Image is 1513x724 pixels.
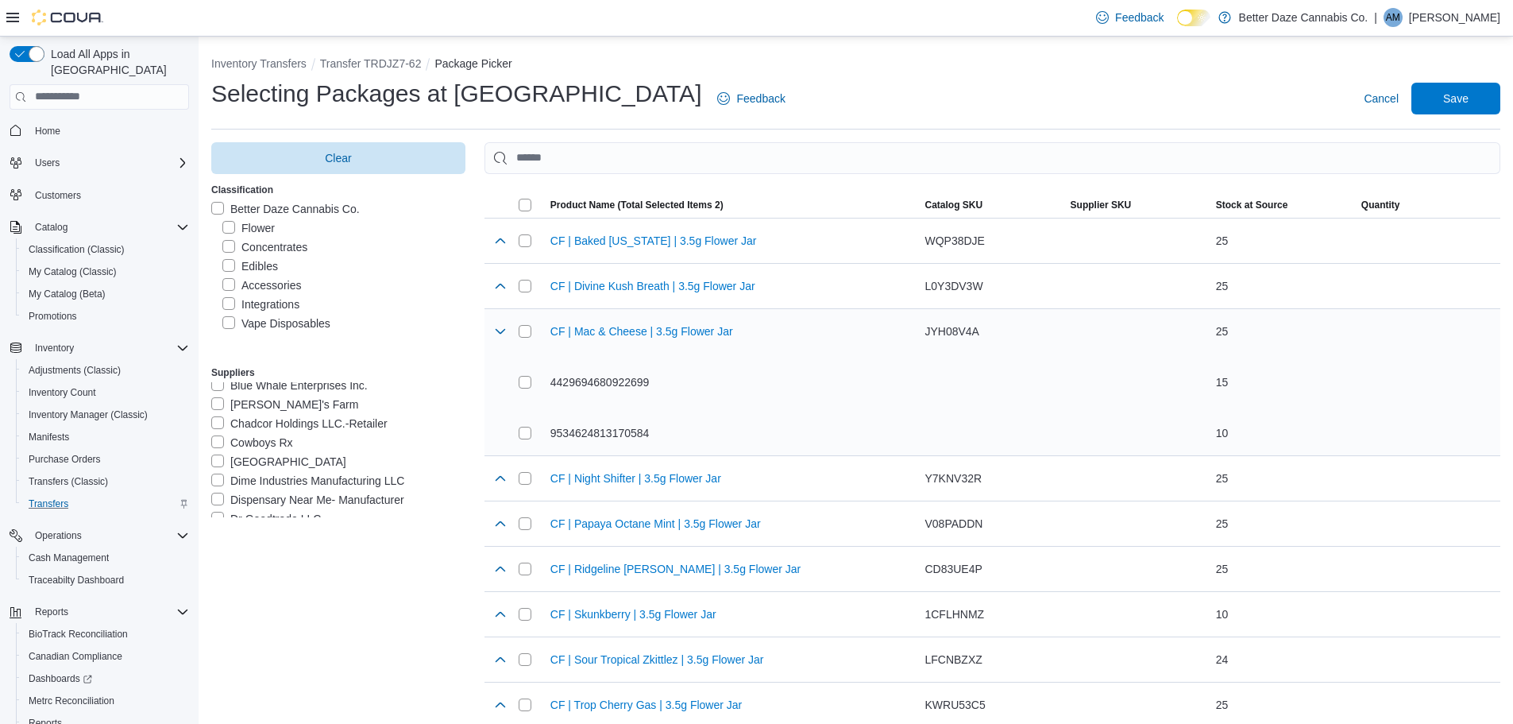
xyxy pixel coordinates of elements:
[211,490,404,509] label: Dispensary Near Me- Manufacturer
[29,628,128,641] span: BioTrack Reconciliation
[1216,374,1349,390] div: 15
[16,493,195,515] button: Transfers
[22,571,130,590] a: Traceabilty Dashboard
[29,218,189,237] span: Catalog
[22,405,189,424] span: Inventory Manager (Classic)
[211,452,346,471] label: [GEOGRAPHIC_DATA]
[550,472,721,485] button: CF | Night Shifter | 3.5g Flower Jar
[1216,425,1349,441] div: 10
[29,153,66,172] button: Users
[29,339,80,358] button: Inventory
[16,359,195,381] button: Adjustments (Classic)
[550,199,724,211] div: Product Name (Total Selected Items 2)
[32,10,103,25] img: Cova
[22,625,134,644] a: BioTrack Reconciliation
[29,453,101,466] span: Purchase Orders
[22,647,189,666] span: Canadian Compliance
[29,265,117,278] span: My Catalog (Classic)
[22,285,112,304] a: My Catalog (Beta)
[222,314,330,333] label: Vape Disposables
[35,157,60,169] span: Users
[16,238,195,261] button: Classification (Classic)
[22,472,114,491] a: Transfers (Classic)
[211,471,404,490] label: Dime Industries Manufacturing LLC
[22,428,189,447] span: Manifests
[35,342,74,354] span: Inventory
[1384,8,1403,27] div: Andy Moreno
[29,650,122,663] span: Canadian Compliance
[44,46,189,78] span: Load All Apps in [GEOGRAPHIC_DATA]
[211,433,293,452] label: Cowboys Rx
[924,199,982,211] span: Catalog SKU
[3,119,195,142] button: Home
[1357,83,1405,114] button: Cancel
[550,234,757,247] button: CF | Baked [US_STATE] | 3.5g Flower Jar
[211,376,368,395] label: Blue Whale Enterprises Inc.
[3,152,195,174] button: Users
[924,561,1057,577] div: CD83UE4P
[29,672,92,685] span: Dashboards
[22,450,107,469] a: Purchase Orders
[29,310,77,323] span: Promotions
[550,517,761,530] button: CF | Papaya Octane Mint | 3.5g Flower Jar
[29,408,148,421] span: Inventory Manager (Classic)
[29,386,96,399] span: Inventory Count
[1216,233,1349,249] div: 25
[1177,10,1210,26] input: Dark Mode
[35,221,68,234] span: Catalog
[29,243,125,256] span: Classification (Classic)
[924,278,1057,294] div: L0Y3DV3W
[924,652,1057,668] div: LFCNBZXZ
[211,184,273,196] label: Classification
[1443,91,1469,106] span: Save
[924,516,1057,532] div: V08PADDN
[918,192,1063,218] button: Catalog SKU
[29,364,121,377] span: Adjustments (Classic)
[1216,606,1349,622] div: 10
[16,569,195,591] button: Traceabilty Dashboard
[29,475,108,488] span: Transfers (Classic)
[3,216,195,238] button: Catalog
[320,57,422,70] button: Transfer TRDJZ7-62
[22,262,189,281] span: My Catalog (Classic)
[3,184,195,207] button: Customers
[29,218,74,237] button: Catalog
[29,552,109,564] span: Cash Management
[29,186,87,205] a: Customers
[325,150,351,166] span: Clear
[22,571,189,590] span: Traceabilty Dashboard
[211,414,388,433] label: Chadcor Holdings LLC.-Retailer
[29,153,189,172] span: Users
[3,601,195,623] button: Reports
[1115,10,1164,25] span: Feedback
[1090,2,1170,33] a: Feedback
[1239,8,1368,27] p: Better Daze Cannabis Co.
[924,233,1057,249] div: WQP38DJE
[1216,278,1349,294] div: 25
[16,261,195,283] button: My Catalog (Classic)
[29,185,189,205] span: Customers
[29,602,75,621] button: Reports
[222,257,278,276] label: Edibles
[35,529,82,542] span: Operations
[29,288,106,300] span: My Catalog (Beta)
[550,374,650,390] div: 4429694680922699
[1216,199,1288,211] span: Stock at Source
[22,647,129,666] a: Canadian Compliance
[35,189,81,202] span: Customers
[736,91,785,106] span: Feedback
[22,262,123,281] a: My Catalog (Classic)
[211,78,701,110] h1: Selecting Packages at [GEOGRAPHIC_DATA]
[29,339,189,358] span: Inventory
[29,526,189,545] span: Operations
[1177,26,1178,27] span: Dark Mode
[924,606,1057,622] div: 1CFLHNMZ
[22,383,189,402] span: Inventory Count
[22,361,127,380] a: Adjustments (Classic)
[211,509,324,528] label: Dr Goodtrade LLC.
[222,276,301,295] label: Accessories
[16,381,195,404] button: Inventory Count
[29,695,114,707] span: Metrc Reconciliation
[29,498,68,510] span: Transfers
[434,57,511,70] button: Package Picker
